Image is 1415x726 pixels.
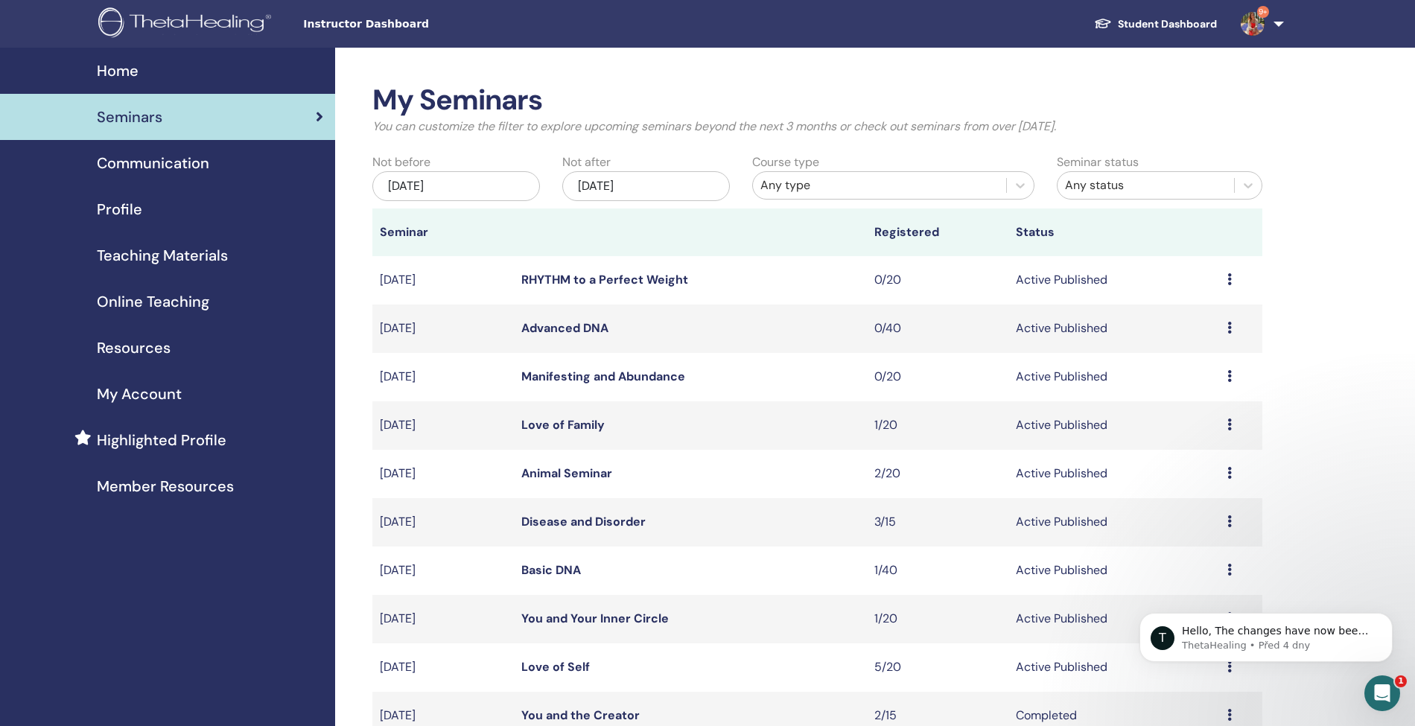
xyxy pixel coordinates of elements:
td: [DATE] [372,595,514,643]
a: RHYTHM to a Perfect Weight [521,272,688,287]
iframe: Intercom notifications zpráva [1117,582,1415,686]
label: Not after [562,153,611,171]
div: Any type [760,176,998,194]
span: 1 [1395,675,1407,687]
div: [DATE] [562,171,730,201]
a: Love of Self [521,659,590,675]
th: Status [1008,208,1221,256]
a: Love of Family [521,417,605,433]
td: Active Published [1008,401,1221,450]
td: Active Published [1008,498,1221,547]
td: 0/20 [867,256,1008,305]
span: Communication [97,152,209,174]
a: Basic DNA [521,562,581,578]
td: Active Published [1008,643,1221,692]
td: [DATE] [372,643,514,692]
p: You can customize the filter to explore upcoming seminars beyond the next 3 months or check out s... [372,118,1262,136]
td: Active Published [1008,547,1221,595]
a: You and the Creator [521,707,640,723]
td: [DATE] [372,498,514,547]
th: Registered [867,208,1008,256]
label: Seminar status [1057,153,1139,171]
img: logo.png [98,7,276,41]
span: Online Teaching [97,290,209,313]
td: Active Published [1008,256,1221,305]
label: Course type [752,153,819,171]
td: 3/15 [867,498,1008,547]
span: Highlighted Profile [97,429,226,451]
a: Manifesting and Abundance [521,369,685,384]
img: graduation-cap-white.svg [1094,17,1112,30]
td: [DATE] [372,256,514,305]
td: 0/40 [867,305,1008,353]
a: You and Your Inner Circle [521,611,669,626]
td: Active Published [1008,305,1221,353]
td: [DATE] [372,401,514,450]
h2: My Seminars [372,83,1262,118]
span: My Account [97,383,182,405]
th: Seminar [372,208,514,256]
td: 1/20 [867,595,1008,643]
td: [DATE] [372,353,514,401]
td: 1/40 [867,547,1008,595]
a: Animal Seminar [521,465,612,481]
span: Member Resources [97,475,234,497]
span: Home [97,60,139,82]
img: default.jpg [1241,12,1265,36]
td: 0/20 [867,353,1008,401]
span: Seminars [97,106,162,128]
td: [DATE] [372,305,514,353]
span: Teaching Materials [97,244,228,267]
td: 2/20 [867,450,1008,498]
td: Active Published [1008,353,1221,401]
div: [DATE] [372,171,540,201]
label: Not before [372,153,430,171]
span: Instructor Dashboard [303,16,527,32]
span: Resources [97,337,171,359]
a: Student Dashboard [1082,10,1229,38]
span: Profile [97,198,142,220]
div: Any status [1065,176,1227,194]
td: 1/20 [867,401,1008,450]
td: [DATE] [372,450,514,498]
a: Disease and Disorder [521,514,646,529]
span: 9+ [1257,6,1269,18]
iframe: Intercom live chat [1364,675,1400,711]
td: Active Published [1008,450,1221,498]
td: Active Published [1008,595,1221,643]
td: [DATE] [372,547,514,595]
a: Advanced DNA [521,320,608,336]
td: 5/20 [867,643,1008,692]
